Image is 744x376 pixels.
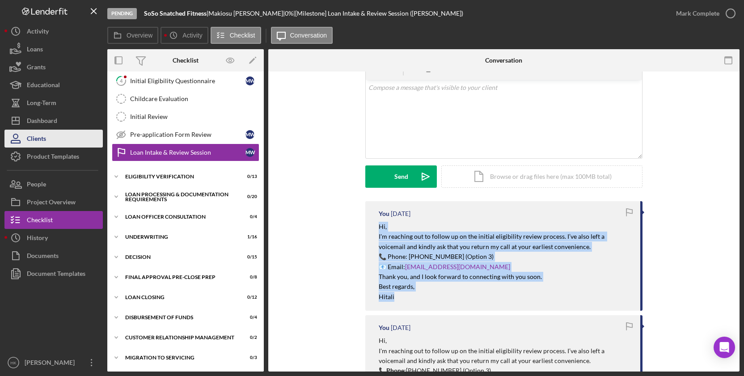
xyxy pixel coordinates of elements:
[245,130,254,139] div: M W
[107,27,158,44] button: Overview
[27,76,60,96] div: Educational
[125,214,235,220] div: Loan Officer Consultation
[27,40,43,60] div: Loans
[27,58,46,78] div: Grants
[293,10,463,17] div: | [Milestone] Loan Intake & Review Session ([PERSON_NAME])
[4,265,103,283] button: Document Templates
[241,335,257,340] div: 0 / 2
[127,32,152,39] label: Overview
[4,247,103,265] button: Documents
[241,295,257,300] div: 0 / 12
[125,234,235,240] div: Underwriting
[241,234,257,240] div: 1 / 16
[241,254,257,260] div: 0 / 15
[112,126,259,144] a: Pre-application Form ReviewMW
[130,77,245,84] div: Initial Eligibility Questionnaire
[4,175,103,193] button: People
[241,355,257,360] div: 0 / 3
[4,76,103,94] button: Educational
[391,324,410,331] time: 2025-07-31 19:55
[379,283,414,300] mark: Best regards, Hitali
[125,275,235,280] div: Final Approval Pre-Close Prep
[4,40,103,58] button: Loans
[27,193,76,213] div: Project Overview
[130,149,245,156] div: Loan Intake & Review Session
[125,315,235,320] div: Disbursement of Funds
[182,32,202,39] label: Activity
[4,193,103,211] button: Project Overview
[391,210,410,217] time: 2025-08-05 20:47
[10,360,17,365] text: HK
[211,27,261,44] button: Checklist
[290,32,327,39] label: Conversation
[112,144,259,161] a: Loan Intake & Review SessionMW
[485,57,522,64] div: Conversation
[27,265,85,285] div: Document Templates
[4,94,103,112] button: Long-Term
[125,335,235,340] div: Customer Relationship Management
[27,112,57,132] div: Dashboard
[4,211,103,229] button: Checklist
[112,108,259,126] a: Initial Review
[379,347,606,364] span: I'm reaching out to follow up on the initial eligibility review process. I’ve also left a voicema...
[4,22,103,40] button: Activity
[365,165,437,188] button: Send
[241,315,257,320] div: 0 / 4
[379,210,389,217] div: You
[4,130,103,148] button: Clients
[161,27,208,44] button: Activity
[714,337,735,358] div: Open Intercom Messenger
[27,211,53,231] div: Checklist
[667,4,740,22] button: Mark Complete
[245,76,254,85] div: M W
[386,367,406,374] span: Phone:
[144,9,207,17] b: SoSo Snatched Fitness
[120,78,123,84] tspan: 4
[379,273,542,280] mark: Thank you, and I look forward to connecting with you soon.
[144,10,208,17] div: |
[173,57,199,64] div: Checklist
[27,22,49,42] div: Activity
[676,4,719,22] div: Mark Complete
[379,223,387,230] mark: Hi,
[241,174,257,179] div: 0 / 13
[27,175,46,195] div: People
[27,130,46,150] div: Clients
[125,355,235,360] div: Migration to Servicing
[27,247,59,267] div: Documents
[245,148,254,157] div: M W
[405,263,510,270] a: [EMAIL_ADDRESS][DOMAIN_NAME]
[230,32,255,39] label: Checklist
[27,229,48,249] div: History
[4,58,103,76] button: Grants
[22,354,80,374] div: [PERSON_NAME]
[130,95,259,102] div: Childcare Evaluation
[241,194,257,199] div: 0 / 20
[241,214,257,220] div: 0 / 4
[125,295,235,300] div: Loan Closing
[125,254,235,260] div: Decision
[379,324,389,331] div: You
[379,232,606,250] mark: I'm reaching out to follow up on the initial eligibility review process. I’ve also left a voicema...
[4,354,103,372] button: HK[PERSON_NAME]
[379,367,386,374] span: 📞
[112,72,259,90] a: 4Initial Eligibility QuestionnaireMW
[125,174,235,179] div: Eligibility Verification
[4,112,103,130] button: Dashboard
[241,275,257,280] div: 0 / 8
[112,90,259,108] a: Childcare Evaluation
[27,148,79,168] div: Product Templates
[27,94,56,114] div: Long-Term
[285,10,293,17] div: 0 %
[125,192,235,202] div: Loan Processing & Documentation Requirements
